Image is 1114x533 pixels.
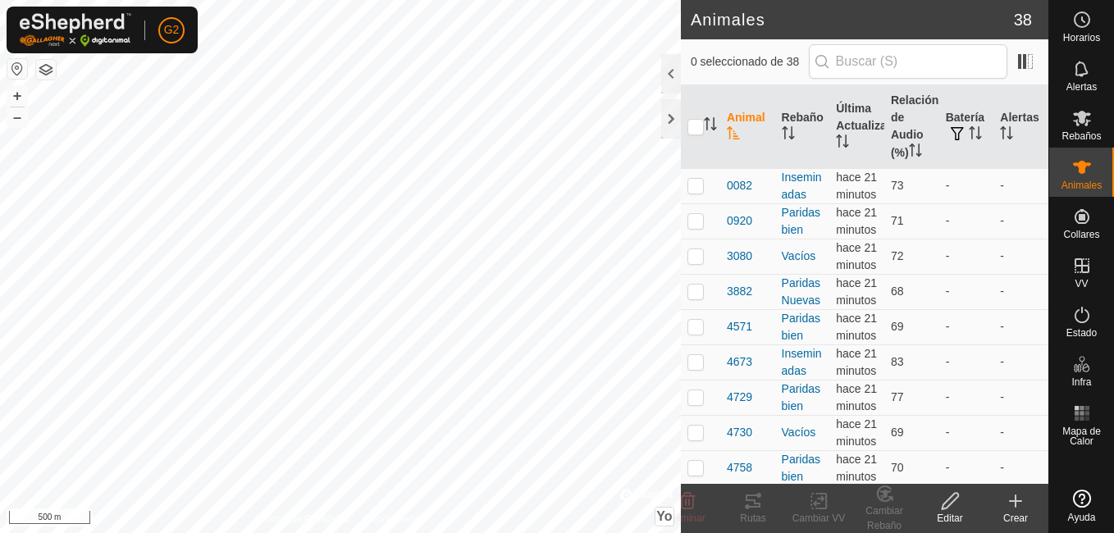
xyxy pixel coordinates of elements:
td: - [993,239,1048,274]
font: Rebaño [782,111,824,124]
div: Paridas bien [782,380,824,415]
span: 0920 [727,212,752,230]
font: Animal [727,111,765,124]
div: Editar [917,511,983,526]
span: Horarios [1063,33,1100,43]
input: Buscar (S) [809,44,1007,79]
span: 77 [891,390,904,403]
span: Rebaños [1061,131,1101,141]
p-sorticon: Activar para ordenar [1000,129,1013,142]
td: - [993,415,1048,450]
div: Vacíos [782,424,824,441]
button: – [7,107,27,127]
div: Crear [983,511,1048,526]
button: Yo [655,508,673,526]
span: 23 sept 2025, 23:07 [836,453,877,483]
div: Cambiar Rebaño [851,503,917,533]
span: 73 [891,179,904,192]
button: Capas del Mapa [36,60,56,80]
span: VV [1075,279,1088,289]
td: - [939,415,994,450]
p-sorticon: Activar para ordenar [782,129,795,142]
span: 23 sept 2025, 23:06 [836,171,877,201]
p-sorticon: Activar para ordenar [836,137,849,150]
span: Ayuda [1068,512,1096,522]
font: Última Actualización [836,102,910,132]
td: - [993,274,1048,309]
p-sorticon: Activar para ordenar [909,146,922,159]
div: Paridas bien [782,310,824,344]
button: Restablecer Mapa [7,59,27,79]
span: Mapa de Calor [1053,426,1110,446]
span: 83 [891,355,904,368]
a: Política de Privacidad [256,512,350,526]
font: Alertas [1000,111,1039,124]
td: - [993,450,1048,485]
span: 23 sept 2025, 23:06 [836,417,877,448]
div: Inseminadas [782,345,824,380]
font: Batería [946,111,984,124]
span: 23 sept 2025, 23:06 [836,382,877,412]
td: - [939,203,994,239]
td: - [939,168,994,203]
td: - [939,309,994,344]
span: 4673 [727,353,752,371]
span: 0 seleccionado de 38 [691,53,809,71]
td: - [993,168,1048,203]
span: 69 [891,426,904,439]
span: Collares [1063,230,1099,239]
h2: Animales [691,10,1014,30]
span: Animales [1061,180,1102,190]
span: Estado [1066,328,1097,338]
span: Yo [656,509,672,523]
span: G2 [164,21,180,39]
td: - [993,380,1048,415]
span: 0082 [727,177,752,194]
button: + [7,86,27,106]
div: Paridas bien [782,204,824,239]
div: Paridas Nuevas [782,275,824,309]
span: Alertas [1066,82,1097,92]
div: Rutas [720,511,786,526]
span: 23 sept 2025, 23:06 [836,241,877,271]
img: Logo Gallagher [20,13,131,47]
div: Vacíos [782,248,824,265]
td: - [939,239,994,274]
a: Contáctenos [370,512,425,526]
td: - [993,309,1048,344]
div: Cambiar VV [786,511,851,526]
p-sorticon: Activar para ordenar [727,129,740,142]
span: 4729 [727,389,752,406]
td: - [939,380,994,415]
span: Infra [1071,377,1091,387]
span: 23 sept 2025, 23:06 [836,312,877,342]
p-sorticon: Activar para ordenar [969,129,982,142]
span: 68 [891,285,904,298]
span: 69 [891,320,904,333]
font: Relación de Audio (%) [891,93,938,159]
p-sorticon: Activar para ordenar [704,120,717,133]
span: 72 [891,249,904,262]
span: Eliminar [669,512,705,524]
span: 23 sept 2025, 23:06 [836,347,877,377]
td: - [993,203,1048,239]
td: - [993,344,1048,380]
span: 4758 [727,459,752,476]
span: 38 [1014,7,1032,32]
div: Inseminadas [782,169,824,203]
span: 70 [891,461,904,474]
div: Paridas bien [782,451,824,485]
span: 3080 [727,248,752,265]
span: 4571 [727,318,752,335]
td: - [939,450,994,485]
span: 23 sept 2025, 23:06 [836,206,877,236]
span: 4730 [727,424,752,441]
span: 3882 [727,283,752,300]
span: 71 [891,214,904,227]
td: - [939,274,994,309]
a: Ayuda [1049,483,1114,529]
span: 23 sept 2025, 23:06 [836,276,877,307]
td: - [939,344,994,380]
